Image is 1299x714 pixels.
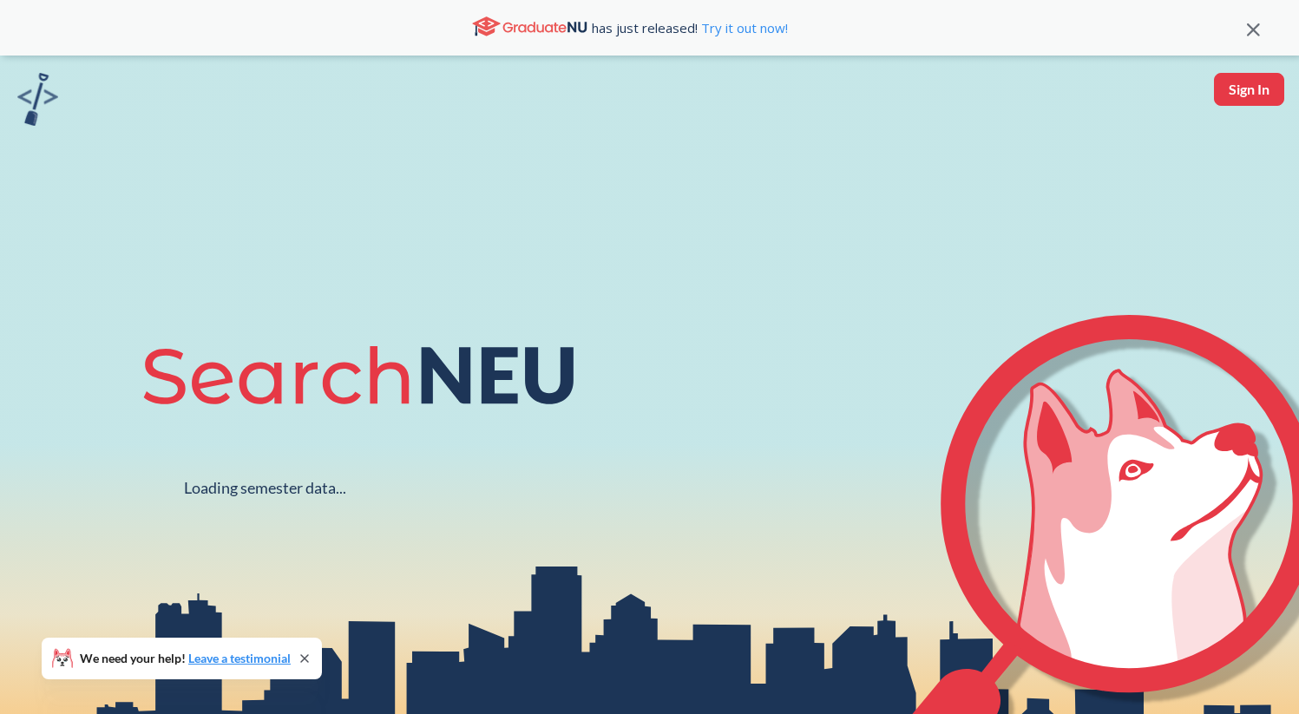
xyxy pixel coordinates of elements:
a: Leave a testimonial [188,651,291,665]
span: has just released! [592,18,788,37]
span: We need your help! [80,652,291,665]
img: sandbox logo [17,73,58,126]
a: Try it out now! [698,19,788,36]
div: Loading semester data... [184,478,346,498]
a: sandbox logo [17,73,58,131]
button: Sign In [1214,73,1284,106]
